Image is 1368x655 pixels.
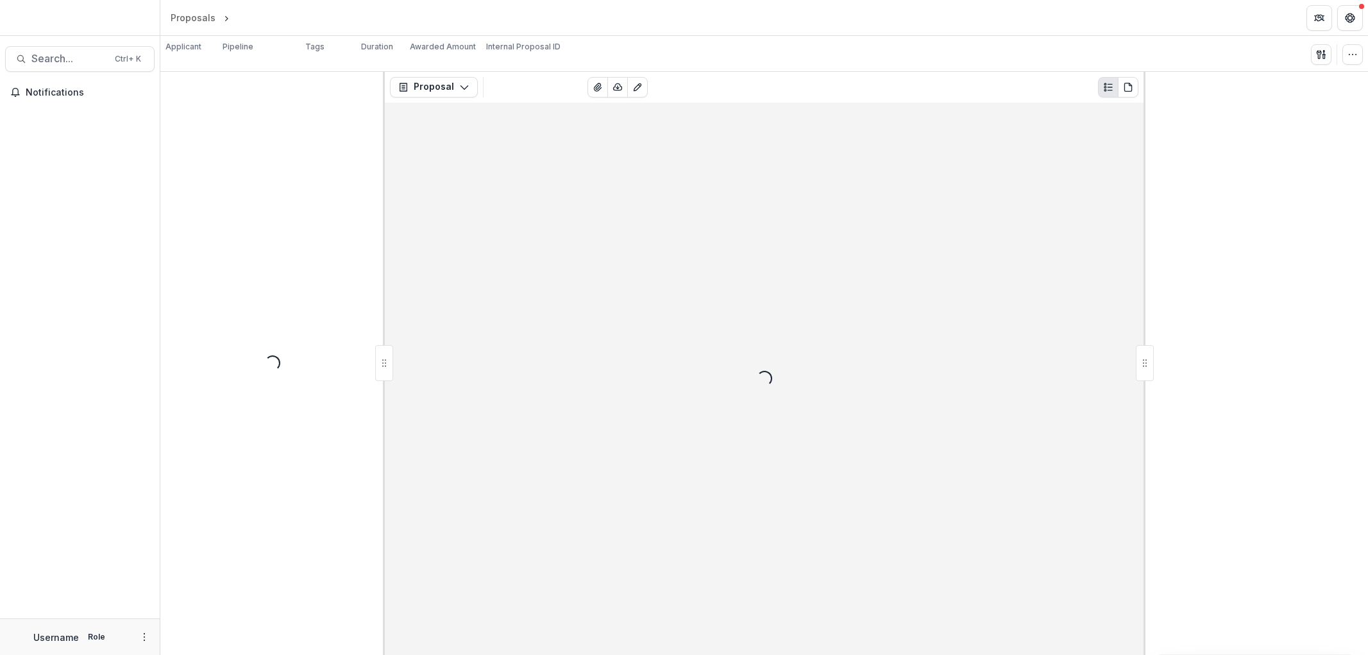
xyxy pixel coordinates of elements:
button: Partners [1306,5,1332,31]
p: Username [33,631,79,644]
button: Plaintext view [1098,77,1119,98]
span: Search... [31,53,107,65]
button: More [137,629,152,645]
a: Proposals [165,8,221,27]
p: Awarded Amount [410,41,476,53]
div: Proposals [171,11,215,24]
p: Pipeline [223,41,253,53]
nav: breadcrumb [165,8,287,27]
p: Applicant [165,41,201,53]
button: Proposal [390,77,478,98]
p: Role [84,631,109,643]
button: Search... [5,46,155,72]
button: Edit as form [627,77,648,98]
p: Tags [305,41,325,53]
p: Internal Proposal ID [486,41,561,53]
span: Notifications [26,87,149,98]
p: Duration [361,41,393,53]
div: Ctrl + K [112,52,144,66]
button: Get Help [1337,5,1363,31]
button: PDF view [1118,77,1138,98]
button: Notifications [5,82,155,103]
button: View Attached Files [587,77,608,98]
